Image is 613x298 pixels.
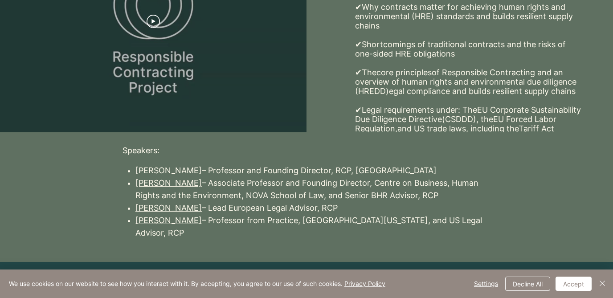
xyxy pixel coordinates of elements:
[344,280,385,287] a: Privacy Policy
[505,277,550,291] button: Decline All
[135,214,490,239] p: – Professor from Practice, [GEOGRAPHIC_DATA][US_STATE], and US Legal Advisor, RCP
[135,166,202,175] a: [PERSON_NAME]
[135,202,490,214] p: – Lead European Legal Advisor, RCP
[135,216,202,225] a: [PERSON_NAME]
[355,68,362,77] a: ✔
[135,177,490,202] p: – Associate Professor and Founding Director, Centre on Business, Human Rights and the Environment...
[395,124,397,133] a: ,
[355,105,362,114] a: ✔
[147,15,160,28] button: Play video
[123,146,159,155] a: Speakers:
[597,278,608,289] img: Close
[355,40,362,49] a: ✔
[9,280,385,288] span: We use cookies on our website to see how you interact with it. By accepting, you agree to our use...
[355,105,581,124] a: EU Corporate Sustainability Due Diligence Directive
[355,2,582,40] p: Why contracts matter for achieving human rights and environmental (HRE) standards and builds resi...
[135,203,202,212] a: [PERSON_NAME]
[355,105,582,143] p: Legal requirements under: The (CSDDD), the and US trade laws, including the the (UFLPA)
[474,277,498,290] span: Settings
[376,68,432,77] a: core principles
[355,114,556,133] a: EU Forced Labor Regulation
[135,164,490,177] p: – Professor and Founding Director, RCP, [GEOGRAPHIC_DATA]
[355,40,582,105] p: Shortcomings of traditional contracts and the risks of one-sided HRE obligations The of Responsib...
[556,277,592,291] button: Accept
[355,2,362,12] a: ✔
[597,277,608,291] button: Close
[135,178,202,188] a: [PERSON_NAME]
